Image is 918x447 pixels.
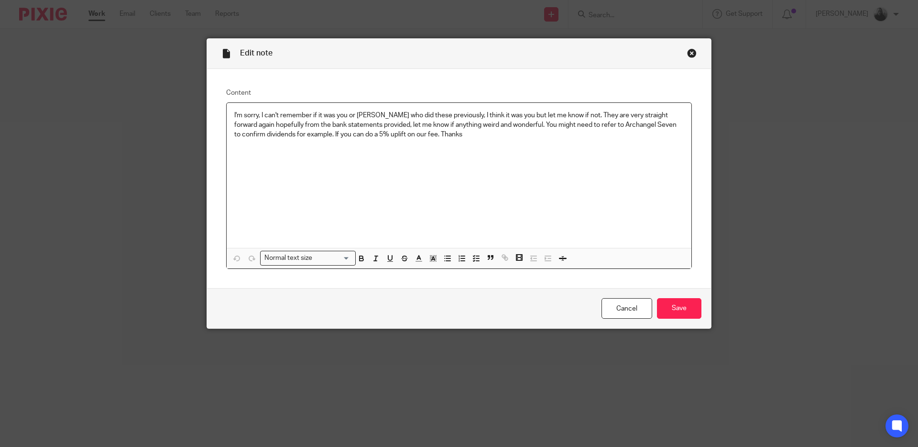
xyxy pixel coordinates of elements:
[657,298,701,319] input: Save
[687,48,697,58] div: Close this dialog window
[226,88,692,98] label: Content
[262,253,315,263] span: Normal text size
[234,111,684,140] p: I'm sorry, I can't remember if it was you or [PERSON_NAME] who did these previously, I think it w...
[240,49,273,57] span: Edit note
[601,298,652,319] a: Cancel
[260,251,356,266] div: Search for option
[316,253,350,263] input: Search for option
